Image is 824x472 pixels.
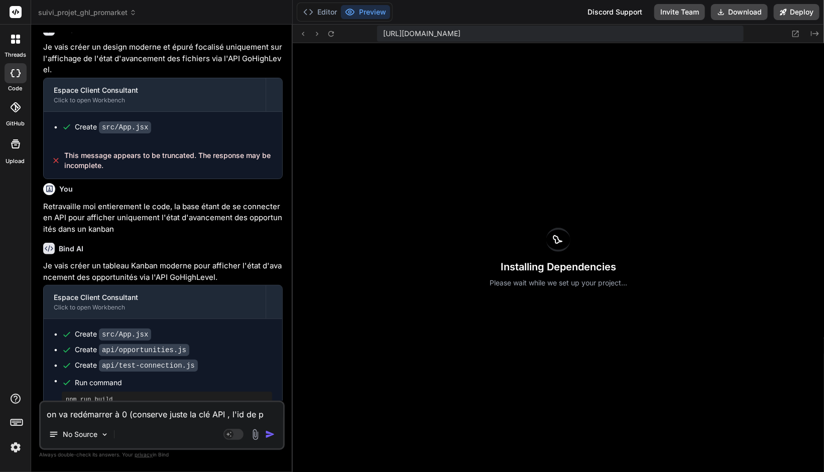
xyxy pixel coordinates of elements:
button: Espace Client ConsultantClick to open Workbench [44,285,266,319]
div: Click to open Workbench [54,303,256,311]
label: code [9,84,23,93]
code: api/opportunities.js [99,344,189,356]
label: GitHub [6,119,25,128]
code: src/App.jsx [99,121,151,133]
span: suivi_projet_ghl_promarket [38,8,137,18]
p: No Source [63,429,97,439]
textarea: on va redémarrer à 0 (conserve juste la clé API , l'id de p [41,402,283,420]
img: settings [7,439,24,456]
p: Retravaille moi entierement le code, la base étant de se connecter en API pour afficher uniquemen... [43,201,283,235]
button: Deploy [774,4,819,20]
button: Download [711,4,768,20]
h6: Bind AI [59,244,83,254]
h6: You [59,184,73,194]
button: Invite Team [654,4,705,20]
span: Run command [75,378,272,388]
img: icon [265,429,275,439]
code: api/test-connection.js [99,360,198,372]
p: Je vais créer un tableau Kanban moderne pour afficher l'état d'avancement des opportunités via l'... [43,260,283,283]
span: privacy [135,451,153,457]
pre: npm run build [66,396,268,404]
button: Preview [341,5,390,19]
div: Create [75,329,151,340]
code: src/App.jsx [99,329,151,341]
img: attachment [250,429,261,440]
div: Espace Client Consultant [54,292,256,302]
h3: Installing Dependencies [490,260,627,274]
div: Create [75,345,189,355]
p: Always double-check its answers. Your in Bind [39,450,285,459]
div: Create [75,360,198,371]
button: Editor [299,5,341,19]
p: Je vais créer un design moderne et épuré focalisé uniquement sur l'affichage de l'état d'avanceme... [43,42,283,76]
p: Please wait while we set up your project... [490,278,627,288]
span: [URL][DOMAIN_NAME] [383,29,460,39]
div: Create [75,122,151,132]
div: Click to open Workbench [54,96,256,104]
label: threads [5,51,26,59]
div: Espace Client Consultant [54,85,256,95]
button: Espace Client ConsultantClick to open Workbench [44,78,266,111]
div: Discord Support [581,4,648,20]
img: Pick Models [100,430,109,439]
span: This message appears to be truncated. The response may be incomplete. [64,150,274,171]
label: Upload [6,157,25,166]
